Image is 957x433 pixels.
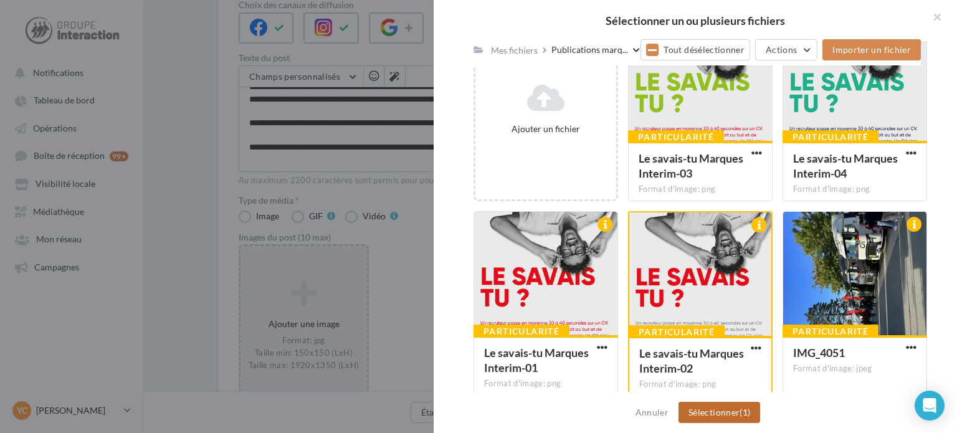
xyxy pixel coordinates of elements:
[755,39,817,60] button: Actions
[629,325,725,339] div: Particularité
[491,44,538,57] div: Mes fichiers
[454,15,937,26] h2: Sélectionner un ou plusieurs fichiers
[832,44,911,55] span: Importer un fichier
[793,346,845,359] span: IMG_4051
[740,407,750,417] span: (1)
[640,39,750,60] button: Tout désélectionner
[793,363,917,374] div: Format d'image: jpeg
[783,325,878,338] div: Particularité
[484,378,607,389] div: Format d'image: png
[915,391,945,421] div: Open Intercom Messenger
[822,39,921,60] button: Importer un fichier
[474,325,569,338] div: Particularité
[639,184,762,195] div: Format d'image: png
[793,184,917,195] div: Format d'image: png
[639,151,743,180] span: Le savais-tu Marques Interim-03
[551,44,628,56] span: Publications marq...
[793,151,898,180] span: Le savais-tu Marques Interim-04
[484,346,589,374] span: Le savais-tu Marques Interim-01
[639,379,761,390] div: Format d'image: png
[678,402,760,423] button: Sélectionner(1)
[631,405,674,420] button: Annuler
[480,123,611,135] div: Ajouter un fichier
[639,346,744,375] span: Le savais-tu Marques Interim-02
[783,130,878,144] div: Particularité
[766,44,797,55] span: Actions
[628,130,724,144] div: Particularité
